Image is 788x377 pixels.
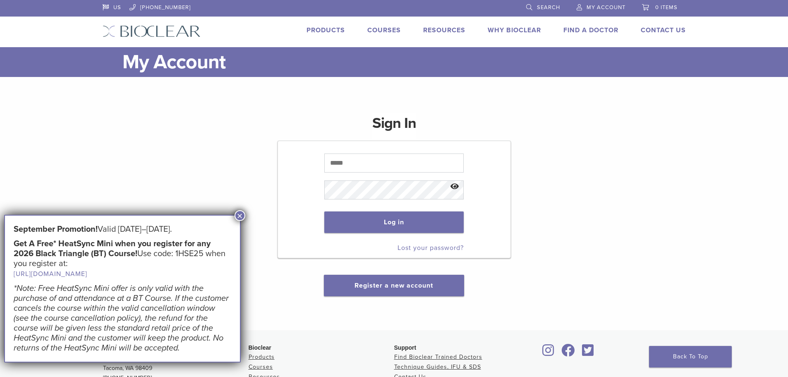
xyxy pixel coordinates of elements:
[641,26,686,34] a: Contact Us
[580,349,597,357] a: Bioclear
[307,26,345,34] a: Products
[324,275,464,296] button: Register a new account
[394,353,482,360] a: Find Bioclear Trained Doctors
[324,211,464,233] button: Log in
[14,239,211,259] strong: Get A Free* HeatSync Mini when you register for any 2026 Black Triangle (BT) Course!
[587,4,625,11] span: My Account
[14,283,229,353] em: *Note: Free HeatSync Mini offer is only valid with the purchase of and attendance at a BT Course....
[122,47,686,77] h1: My Account
[354,281,433,290] a: Register a new account
[563,26,618,34] a: Find A Doctor
[423,26,465,34] a: Resources
[446,176,464,197] button: Show password
[649,346,732,367] a: Back To Top
[394,344,417,351] span: Support
[540,349,557,357] a: Bioclear
[488,26,541,34] a: Why Bioclear
[394,363,481,370] a: Technique Guides, IFU & SDS
[235,210,245,221] button: Close
[14,224,231,234] h5: Valid [DATE]–[DATE].
[14,270,87,278] a: [URL][DOMAIN_NAME]
[249,363,273,370] a: Courses
[398,244,464,252] a: Lost your password?
[559,349,578,357] a: Bioclear
[103,25,201,37] img: Bioclear
[14,239,231,279] h5: Use code: 1HSE25 when you register at:
[249,344,271,351] span: Bioclear
[367,26,401,34] a: Courses
[249,353,275,360] a: Products
[14,224,98,234] strong: September Promotion!
[372,113,416,140] h1: Sign In
[537,4,560,11] span: Search
[655,4,678,11] span: 0 items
